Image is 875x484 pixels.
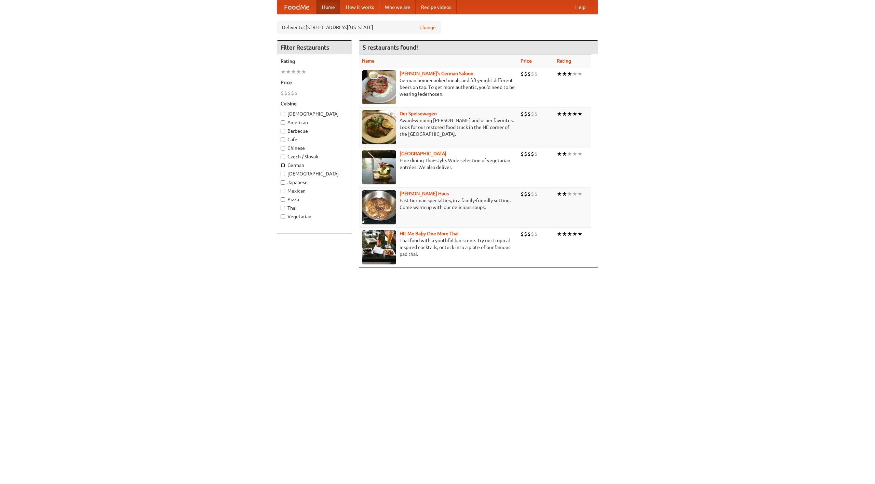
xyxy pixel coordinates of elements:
div: Deliver to: [STREET_ADDRESS][US_STATE] [277,21,441,34]
li: $ [294,89,298,97]
label: [DEMOGRAPHIC_DATA] [281,170,348,177]
a: Help [570,0,591,14]
li: $ [521,70,524,78]
ng-pluralize: 5 restaurants found! [363,44,418,51]
li: $ [521,230,524,238]
input: Barbecue [281,129,285,133]
li: ★ [562,190,567,198]
li: $ [524,70,527,78]
h5: Cuisine [281,100,348,107]
label: Japanese [281,179,348,186]
a: Who we are [379,0,416,14]
li: ★ [567,230,572,238]
input: Thai [281,206,285,210]
li: ★ [577,110,582,118]
li: ★ [577,190,582,198]
h4: Filter Restaurants [277,41,352,54]
li: $ [534,190,538,198]
li: $ [527,150,531,158]
label: Pizza [281,196,348,203]
li: ★ [557,70,562,78]
li: ★ [572,190,577,198]
li: $ [531,70,534,78]
li: $ [534,150,538,158]
a: Der Speisewagen [400,111,437,116]
h5: Rating [281,58,348,65]
li: $ [534,70,538,78]
li: $ [531,110,534,118]
li: $ [527,230,531,238]
a: [PERSON_NAME]'s German Saloon [400,71,473,76]
label: Czech / Slovak [281,153,348,160]
li: $ [534,230,538,238]
a: Home [317,0,340,14]
li: $ [524,110,527,118]
li: $ [521,110,524,118]
li: $ [531,150,534,158]
li: $ [524,230,527,238]
li: $ [284,89,287,97]
li: $ [531,190,534,198]
a: FoodMe [277,0,317,14]
input: Cafe [281,138,285,142]
li: ★ [562,110,567,118]
input: [DEMOGRAPHIC_DATA] [281,172,285,176]
li: $ [521,150,524,158]
p: German home-cooked meals and fifty-eight different beers on tap. To get more authentic, you'd nee... [362,77,515,97]
li: ★ [577,70,582,78]
li: $ [521,190,524,198]
label: Mexican [281,187,348,194]
img: satay.jpg [362,150,396,184]
a: How it works [340,0,379,14]
li: ★ [281,68,286,76]
li: $ [524,150,527,158]
a: Rating [557,58,571,64]
img: speisewagen.jpg [362,110,396,144]
a: [PERSON_NAME] Haus [400,191,449,196]
li: ★ [291,68,296,76]
input: Czech / Slovak [281,155,285,159]
img: esthers.jpg [362,70,396,104]
li: ★ [572,230,577,238]
li: $ [527,70,531,78]
li: $ [291,89,294,97]
li: ★ [572,150,577,158]
label: Chinese [281,145,348,152]
label: American [281,119,348,126]
li: $ [281,89,284,97]
a: [GEOGRAPHIC_DATA] [400,151,446,156]
label: Thai [281,205,348,211]
li: ★ [296,68,301,76]
li: ★ [562,70,567,78]
li: ★ [562,230,567,238]
input: Chinese [281,146,285,151]
a: Recipe videos [416,0,457,14]
p: Award-winning [PERSON_NAME] and other favorites. Look for our restored food truck in the NE corne... [362,117,515,138]
a: Hit Me Baby One More Thai [400,231,459,236]
li: ★ [567,70,572,78]
input: Pizza [281,197,285,202]
li: ★ [286,68,291,76]
li: $ [524,190,527,198]
p: Fine dining Thai-style. Wide selection of vegetarian entrées. We also deliver. [362,157,515,171]
li: ★ [557,150,562,158]
h5: Price [281,79,348,86]
input: American [281,120,285,125]
input: Japanese [281,180,285,185]
li: ★ [557,230,562,238]
li: $ [287,89,291,97]
li: $ [531,230,534,238]
img: kohlhaus.jpg [362,190,396,224]
img: babythai.jpg [362,230,396,264]
label: German [281,162,348,169]
li: ★ [577,150,582,158]
label: [DEMOGRAPHIC_DATA] [281,110,348,117]
p: East German specialties, in a family-friendly setting. Come warm up with our delicious soups. [362,197,515,211]
li: $ [527,190,531,198]
li: ★ [557,110,562,118]
li: ★ [572,110,577,118]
